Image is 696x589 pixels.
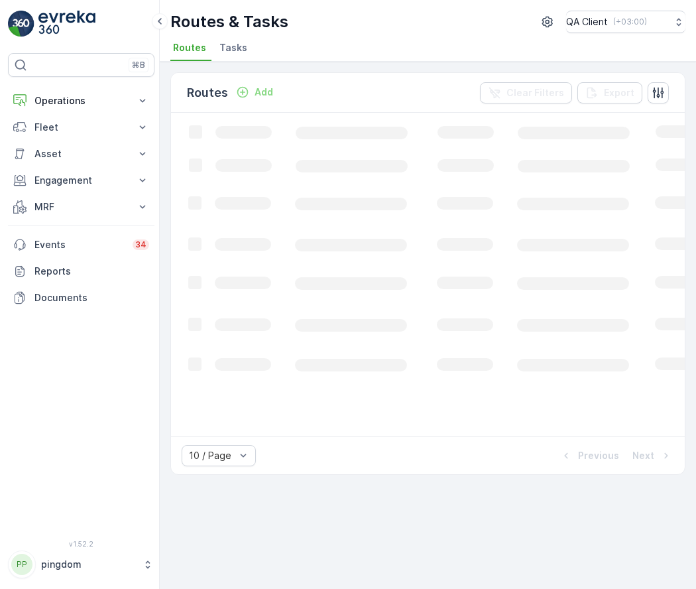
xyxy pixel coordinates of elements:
a: Documents [8,285,154,311]
p: Fleet [34,121,128,134]
p: Add [255,86,273,99]
a: Reports [8,258,154,285]
button: Operations [8,88,154,114]
p: ( +03:00 ) [613,17,647,27]
p: Routes [187,84,228,102]
p: Events [34,238,125,251]
button: Add [231,84,278,100]
p: Previous [578,449,619,462]
p: Export [604,86,634,99]
p: Routes & Tasks [170,11,288,33]
img: logo [8,11,34,37]
p: ⌘B [132,60,145,70]
p: QA Client [566,15,608,29]
button: QA Client(+03:00) [566,11,685,33]
p: Next [632,449,654,462]
span: v 1.52.2 [8,540,154,548]
p: Operations [34,94,128,107]
p: 34 [135,239,146,250]
button: MRF [8,194,154,220]
p: Asset [34,147,128,161]
button: Previous [558,448,620,464]
button: PPpingdom [8,551,154,578]
div: PP [11,554,32,575]
p: pingdom [41,558,136,571]
a: Events34 [8,231,154,258]
button: Fleet [8,114,154,141]
img: logo_light-DOdMpM7g.png [38,11,95,37]
span: Tasks [219,41,247,54]
p: Engagement [34,174,128,187]
button: Clear Filters [480,82,572,103]
span: Routes [173,41,206,54]
button: Asset [8,141,154,167]
p: Clear Filters [506,86,564,99]
button: Engagement [8,167,154,194]
button: Next [631,448,674,464]
button: Export [577,82,642,103]
p: Documents [34,291,149,304]
p: Reports [34,265,149,278]
p: MRF [34,200,128,214]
